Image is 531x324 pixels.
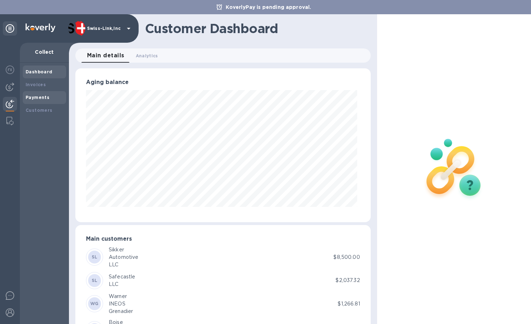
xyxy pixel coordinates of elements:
[109,308,133,315] div: Grenadier
[26,95,49,100] b: Payments
[26,69,53,74] b: Dashboard
[109,300,133,308] div: INEOS
[222,4,315,11] p: KoverlyPay is pending approval.
[26,108,53,113] b: Customers
[109,254,138,261] div: Automotive
[92,278,98,283] b: SL
[338,300,360,308] p: $1,266.81
[109,261,138,268] div: LLC
[109,281,135,288] div: LLC
[92,254,98,260] b: SL
[87,26,123,31] p: Swiss-Link,Inc
[6,66,14,74] img: Foreign exchange
[136,52,158,59] span: Analytics
[109,246,138,254] div: Sikker
[3,21,17,36] div: Unpin categories
[109,273,135,281] div: Safecastle
[90,301,99,306] b: WG
[26,23,55,32] img: Logo
[87,51,124,61] span: Main details
[333,254,360,261] p: $8,500.00
[26,48,63,56] p: Collect
[86,236,360,242] h3: Main customers
[336,277,360,284] p: $2,037.32
[145,21,366,36] h1: Customer Dashboard
[109,293,133,300] div: Warner
[86,79,360,86] h3: Aging balance
[495,290,531,324] iframe: Chat Widget
[26,82,46,87] b: Invoices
